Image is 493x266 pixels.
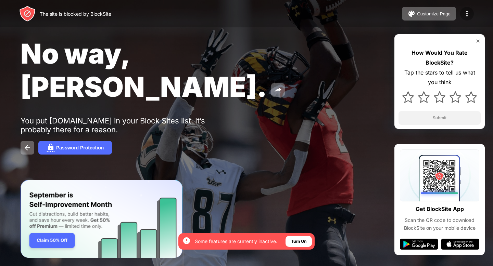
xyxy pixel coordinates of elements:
img: google-play.svg [400,239,438,250]
div: Scan the QR code to download BlockSite on your mobile device [400,216,479,232]
img: header-logo.svg [19,5,36,22]
button: Submit [399,111,481,125]
div: Some features are currently inactive. [195,238,277,245]
button: Customize Page [402,7,456,21]
div: The site is blocked by BlockSite [40,11,111,17]
img: rate-us-close.svg [475,38,481,44]
img: pallet.svg [407,10,416,18]
img: star.svg [465,91,477,103]
img: star.svg [434,91,445,103]
img: error-circle-white.svg [182,237,191,245]
span: No way, [PERSON_NAME]. [21,37,267,103]
img: app-store.svg [441,239,479,250]
div: Tap the stars to tell us what you think [399,68,481,88]
div: Customize Page [417,11,451,16]
div: Password Protection [56,145,104,150]
img: back.svg [23,144,31,152]
button: Password Protection [38,141,112,155]
div: How Would You Rate BlockSite? [399,48,481,68]
img: star.svg [402,91,414,103]
iframe: Banner [21,180,182,258]
img: share.svg [274,86,282,94]
img: menu-icon.svg [463,10,471,18]
img: password.svg [47,144,55,152]
div: Turn On [291,238,306,245]
div: You put [DOMAIN_NAME] in your Block Sites list. It’s probably there for a reason. [21,116,232,134]
div: Get BlockSite App [416,204,464,214]
img: star.svg [418,91,430,103]
img: star.svg [450,91,461,103]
